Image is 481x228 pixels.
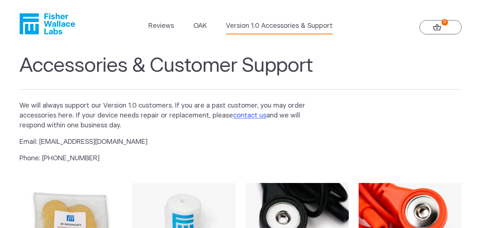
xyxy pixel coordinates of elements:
[19,154,318,164] p: Phone: [PHONE_NUMBER]
[441,19,448,26] strong: 0
[19,137,318,147] p: Email: [EMAIL_ADDRESS][DOMAIN_NAME]
[148,21,174,31] a: Reviews
[419,20,462,34] a: 0
[233,112,266,119] a: contact us
[226,21,333,31] a: Version 1.0 Accessories & Support
[19,54,462,90] h1: Accessories & Customer Support
[19,101,318,131] p: We will always support our Version 1.0 customers. If you are a past customer, you may order acces...
[19,13,75,34] a: Fisher Wallace
[193,21,207,31] a: OAK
